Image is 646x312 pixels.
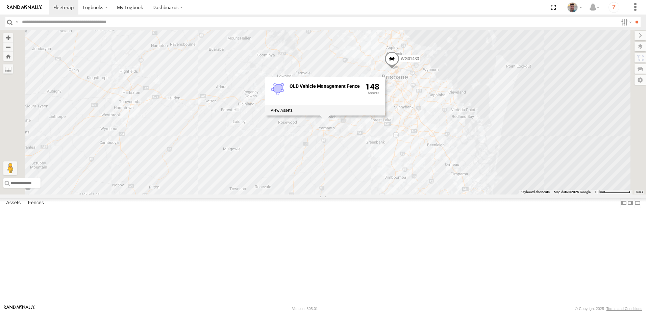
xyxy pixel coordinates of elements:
[290,84,360,89] div: Fence Name - QLD Vehicle Management Fence
[606,307,642,311] a: Terms and Conditions
[3,33,13,42] button: Zoom in
[3,161,17,175] button: Drag Pegman onto the map to open Street View
[634,198,641,208] label: Hide Summary Table
[14,17,20,27] label: Search Query
[3,42,13,52] button: Zoom out
[3,52,13,61] button: Zoom Home
[7,5,42,10] img: rand-logo.svg
[271,108,293,113] label: View assets associated with this fence
[595,190,604,194] span: 10 km
[575,307,642,311] div: © Copyright 2025 -
[3,198,24,208] label: Assets
[3,64,13,74] label: Measure
[401,57,419,61] span: WG01433
[521,190,550,194] button: Keyboard shortcuts
[25,198,47,208] label: Fences
[4,305,35,312] a: Visit our Website
[292,307,318,311] div: Version: 305.01
[627,198,634,208] label: Dock Summary Table to the Right
[608,2,619,13] i: ?
[554,190,591,194] span: Map data ©2025 Google
[593,190,632,194] button: Map scale: 10 km per 74 pixels
[565,2,585,12] div: Nicholas Van Schagen
[618,17,633,27] label: Search Filter Options
[636,191,643,193] a: Terms
[635,75,646,85] label: Map Settings
[365,82,379,104] div: 148
[620,198,627,208] label: Dock Summary Table to the Left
